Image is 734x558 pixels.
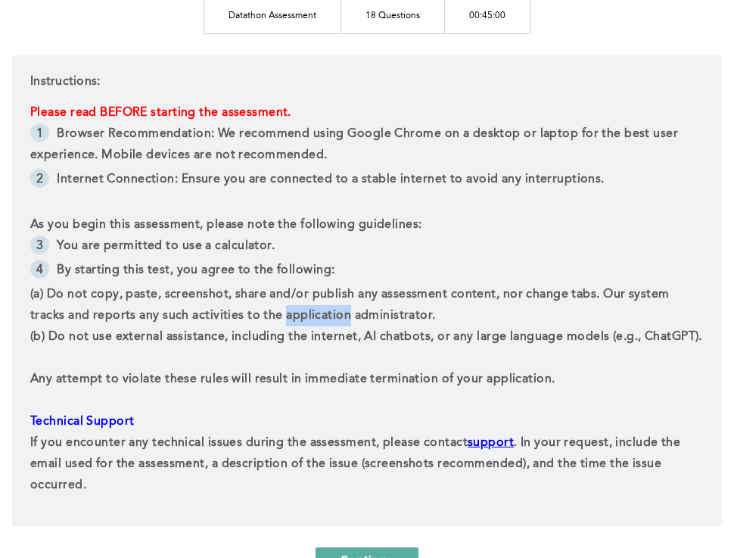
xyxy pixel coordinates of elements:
[30,107,291,119] strong: Please read BEFORE starting the assessment.
[30,128,682,161] span: Browser Recommendation: We recommend using Google Chrome on a desktop or laptop for the best user...
[57,240,275,252] span: You are permitted to use a calculator.
[30,437,684,491] span: . In your request, include the email used for the assessment, a description of the issue (screens...
[12,55,722,526] div: Instructions:
[30,416,134,428] span: Technical Support
[30,331,702,343] span: (b) Do not use external assistance, including the internet, AI chatbots, or any large language mo...
[30,437,468,449] span: If you encounter any technical issues during the assessment, please contact
[468,437,514,449] a: support
[30,219,421,231] span: As you begin this assessment, please note the following guidelines:
[57,173,604,185] span: Internet Connection: Ensure you are connected to a stable internet to avoid any interruptions.
[57,264,334,276] span: By starting this test, you agree to the following:
[30,373,555,385] span: Any attempt to violate these rules will result in immediate termination of your application.
[30,288,673,322] span: (a) Do not copy, paste, screenshot, share and/or publish any assessment content, nor change tabs....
